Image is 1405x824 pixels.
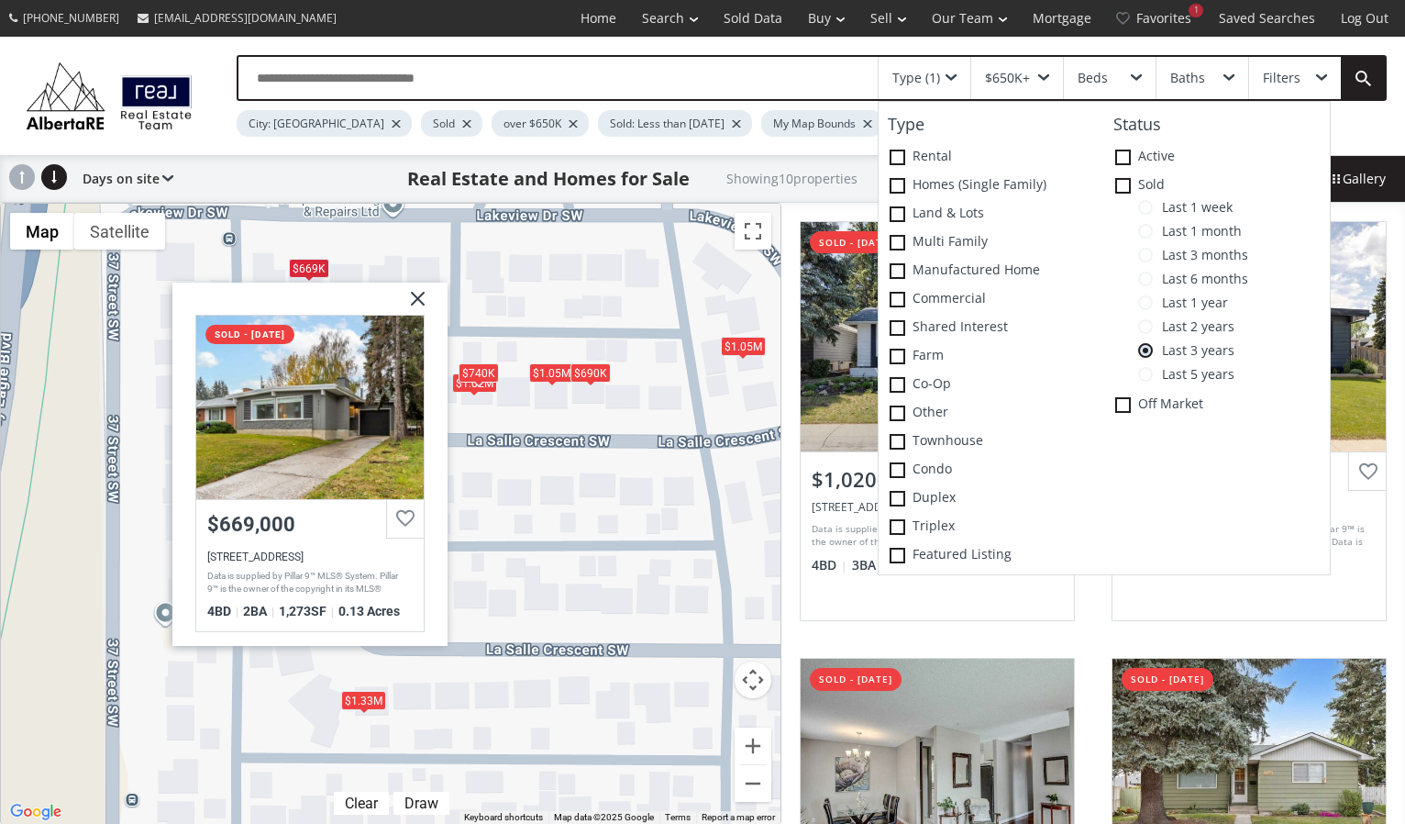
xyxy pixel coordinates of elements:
div: Data is supplied by Pillar 9™ MLS® System. Pillar 9™ is the owner of the copyright in its MLS® Sy... [812,522,1058,550]
label: Farm [879,342,1104,371]
span: 4 BD [207,603,238,618]
div: Click to draw. [393,795,449,812]
div: $1.33M [341,690,386,709]
div: 5311 Lakeview Drive SW, Calgary, AB T3E 5S1 [196,315,424,498]
span: Last 2 years [1153,319,1234,334]
label: Featured Listing [879,541,1104,570]
div: $1.05M [529,362,574,382]
label: Duplex [879,484,1104,513]
div: Data is supplied by Pillar 9™ MLS® System. Pillar 9™ is the owner of the copyright in its MLS® Sy... [207,569,408,596]
div: 5311 Lakeview Drive SW, Calgary, AB T3E 5S1 [207,550,413,562]
a: Open this area in Google Maps (opens a new window) [6,800,66,824]
span: Last 1 year [1153,295,1228,310]
button: Map camera controls [735,662,771,698]
div: Click to clear. [334,795,389,812]
button: Toggle fullscreen view [735,213,771,250]
button: Keyboard shortcuts [464,811,543,824]
a: sold - [DATE]$669,000[STREET_ADDRESS]Data is supplied by Pillar 9™ MLS® System. Pillar 9™ is the ... [195,314,425,632]
span: [EMAIL_ADDRESS][DOMAIN_NAME] [154,10,337,26]
a: sold - [DATE]$1,020,000[STREET_ADDRESS]Data is supplied by Pillar 9™ MLS® System. Pillar 9™ is th... [781,203,1093,640]
div: My Map Bounds [761,110,883,137]
label: Manufactured Home [879,257,1104,285]
button: Show street map [10,213,74,250]
button: Zoom in [735,728,771,764]
div: Sold: Less than [DATE] [598,110,752,137]
span: [PHONE_NUMBER] [23,10,119,26]
label: Multi family [879,228,1104,257]
span: 0.13 Acres [338,603,400,618]
label: Off Market [1104,391,1330,419]
label: Townhouse [879,428,1104,456]
span: Last 6 months [1153,272,1248,286]
h2: Showing 10 properties [726,172,857,185]
span: 1,273 SF [279,603,334,618]
span: Last 1 month [1153,224,1242,239]
div: $650K+ [985,72,1030,84]
span: Last 3 months [1153,248,1248,262]
div: $669,000 [207,512,413,535]
div: Beds [1078,72,1108,84]
button: Zoom out [735,765,771,802]
div: City: [GEOGRAPHIC_DATA] [237,110,412,137]
div: Sold [421,110,482,137]
label: Land & Lots [879,200,1104,228]
div: Clear [340,795,382,812]
div: sold - [DATE] [205,324,294,343]
div: Days on site [73,156,173,202]
div: Baths [1170,72,1205,84]
span: Last 5 years [1153,367,1234,382]
img: x.svg [388,282,434,328]
div: Filters [1263,72,1300,84]
span: 2 BA [243,603,274,618]
h4: Type [879,116,1104,134]
span: 3 BA [852,556,887,574]
div: Gallery [1308,156,1405,202]
label: Active [1104,143,1330,172]
span: Last 3 years [1153,343,1234,358]
label: Co-op [879,371,1104,399]
div: 5328 La Salle Crescent SW, Calgary, AB T3E 5Y5 [812,499,1063,515]
div: $740K [459,362,499,382]
span: Map data ©2025 Google [554,812,654,822]
label: Commercial [879,285,1104,314]
div: $1.05M [721,336,766,355]
label: Triplex [879,513,1104,541]
img: Logo [18,58,200,133]
div: Draw [400,795,443,812]
h4: Status [1104,116,1330,134]
button: Show satellite imagery [74,213,165,250]
h1: Real Estate and Homes for Sale [407,166,690,192]
div: $1,020,000 [812,465,1063,494]
a: Report a map error [702,812,775,822]
div: $669K [289,258,329,277]
img: Google [6,800,66,824]
span: Gallery [1328,170,1386,188]
label: Rental [879,143,1104,172]
label: Homes (Single Family) [879,172,1104,200]
span: 4 BD [812,556,847,574]
span: Last 1 week [1153,200,1233,215]
div: $690K [570,363,611,383]
div: over $650K [492,110,589,137]
a: [EMAIL_ADDRESS][DOMAIN_NAME] [128,1,346,35]
div: Type (1) [892,72,940,84]
div: 1 [1189,4,1203,17]
label: Shared Interest [879,314,1104,342]
div: $1.02M [452,373,497,393]
label: Sold [1104,172,1330,200]
label: Condo [879,456,1104,484]
a: Terms [665,812,691,822]
label: Other [879,399,1104,428]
